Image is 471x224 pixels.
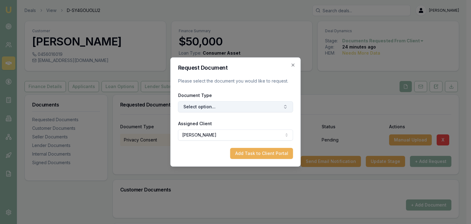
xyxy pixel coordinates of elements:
button: Add Task to Client Portal [230,148,293,159]
label: Assigned Client [178,121,212,126]
label: Document Type [178,93,212,98]
h2: Request Document [178,65,293,71]
p: Please select the document you would like to request. [178,78,293,84]
button: Select option... [178,101,293,112]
